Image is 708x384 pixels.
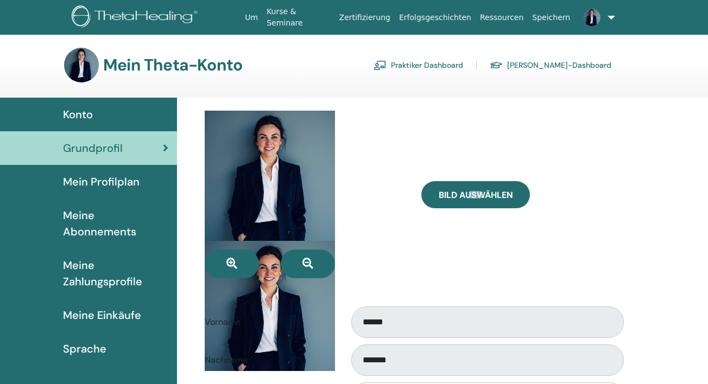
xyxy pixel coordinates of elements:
[63,174,140,190] span: Mein Profilplan
[103,55,242,75] h3: Mein Theta-Konto
[374,60,387,70] img: chalkboard-teacher.svg
[374,56,463,74] a: Praktiker Dashboard
[490,56,611,74] a: [PERSON_NAME]-Dashboard
[241,8,262,28] a: Um
[476,8,528,28] a: Ressourcen
[63,207,168,240] span: Meine Abonnements
[335,8,395,28] a: Zertifizierung
[205,111,335,241] img: default.jpg
[583,9,600,26] img: default.jpg
[439,189,513,201] span: Bild auswählen
[469,191,483,199] input: Bild auswählen
[205,241,335,371] img: The image to crop
[490,61,503,70] img: graduation-cap.svg
[63,106,93,123] span: Konto
[262,2,334,33] a: Kurse & Seminare
[64,48,99,82] img: default.jpg
[63,140,123,156] span: Grundprofil
[72,5,201,30] img: logo.png
[395,8,476,28] a: Erfolgsgeschichten
[528,8,574,28] a: Speichern
[63,257,168,290] span: Meine Zahlungsprofile
[197,350,341,370] label: Nachname
[197,312,341,332] label: Vorname
[63,307,141,323] span: Meine Einkäufe
[63,341,106,357] span: Sprache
